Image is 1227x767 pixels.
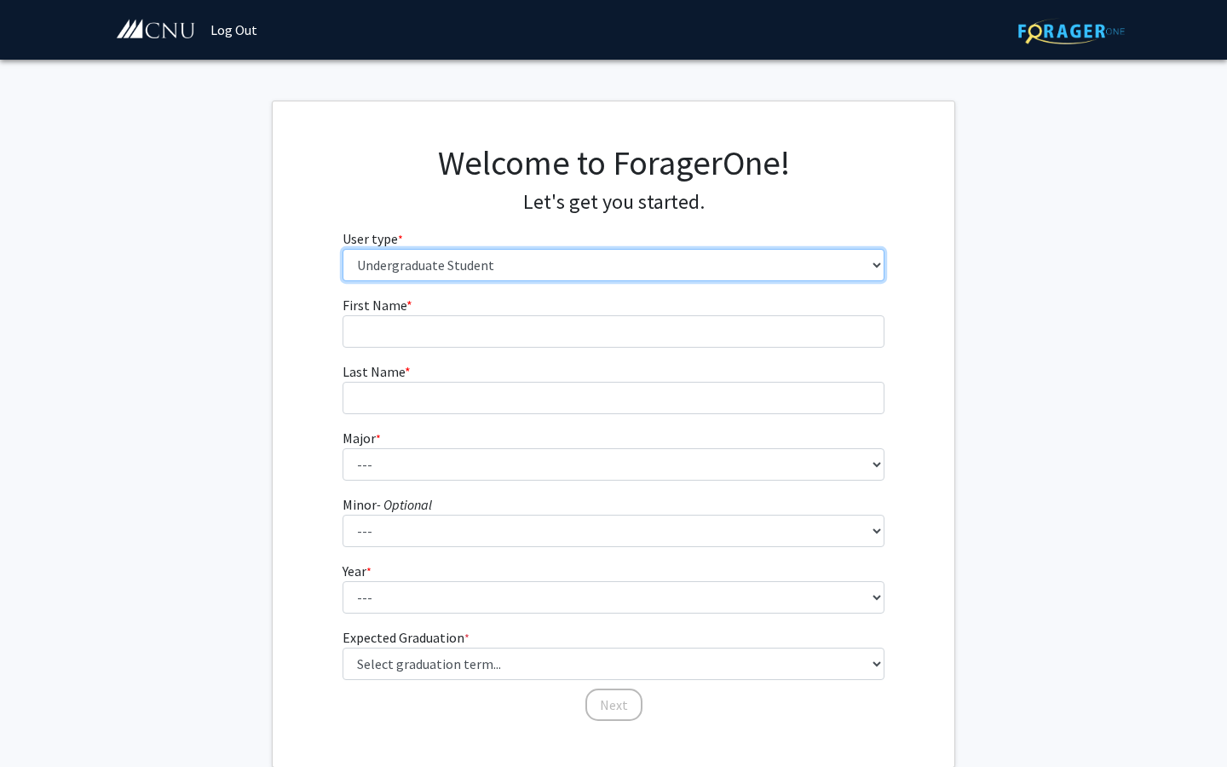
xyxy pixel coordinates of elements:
label: User type [343,228,403,249]
h4: Let's get you started. [343,190,885,215]
span: First Name [343,297,406,314]
label: Major [343,428,381,448]
iframe: Chat [13,690,72,754]
img: ForagerOne Logo [1018,18,1125,44]
button: Next [585,689,642,721]
img: Christopher Newport University Logo [115,19,196,40]
label: Year [343,561,372,581]
span: Last Name [343,363,405,380]
label: Minor [343,494,432,515]
h1: Welcome to ForagerOne! [343,142,885,183]
i: - Optional [377,496,432,513]
label: Expected Graduation [343,627,469,648]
